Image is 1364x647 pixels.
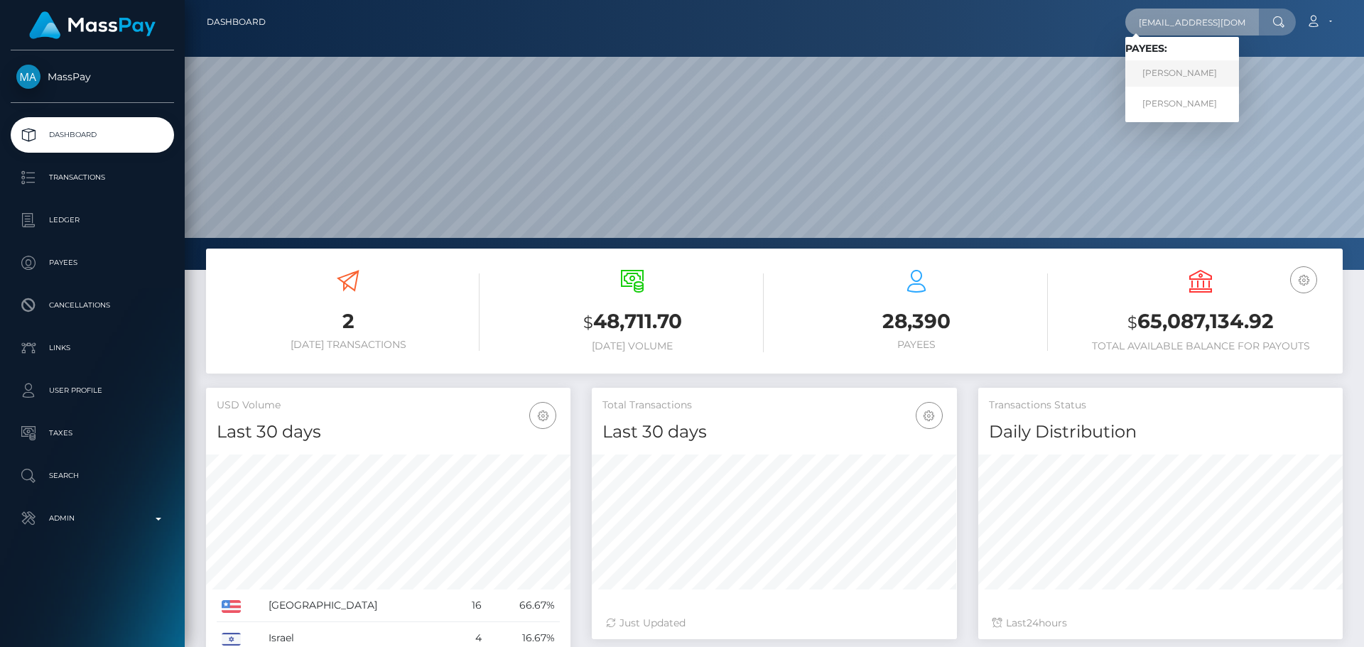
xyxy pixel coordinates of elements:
[1069,340,1332,352] h6: Total Available Balance for Payouts
[11,202,174,238] a: Ledger
[992,616,1328,631] div: Last hours
[583,312,593,332] small: $
[16,252,168,273] p: Payees
[16,423,168,444] p: Taxes
[264,589,455,622] td: [GEOGRAPHIC_DATA]
[1125,90,1239,116] a: [PERSON_NAME]
[11,70,174,83] span: MassPay
[455,589,487,622] td: 16
[11,330,174,366] a: Links
[16,210,168,231] p: Ledger
[207,7,266,37] a: Dashboard
[16,337,168,359] p: Links
[11,501,174,536] a: Admin
[606,616,942,631] div: Just Updated
[11,288,174,323] a: Cancellations
[11,415,174,451] a: Taxes
[785,308,1048,335] h3: 28,390
[11,373,174,408] a: User Profile
[989,398,1332,413] h5: Transactions Status
[487,589,560,622] td: 66.67%
[11,245,174,281] a: Payees
[1125,60,1239,87] a: [PERSON_NAME]
[11,160,174,195] a: Transactions
[222,633,241,646] img: IL.png
[602,420,946,445] h4: Last 30 days
[222,600,241,613] img: US.png
[16,295,168,316] p: Cancellations
[602,398,946,413] h5: Total Transactions
[1069,308,1332,337] h3: 65,087,134.92
[16,508,168,529] p: Admin
[217,398,560,413] h5: USD Volume
[501,340,764,352] h6: [DATE] Volume
[11,117,174,153] a: Dashboard
[1127,312,1137,332] small: $
[16,65,40,89] img: MassPay
[1125,9,1259,36] input: Search...
[501,308,764,337] h3: 48,711.70
[16,124,168,146] p: Dashboard
[16,380,168,401] p: User Profile
[217,420,560,445] h4: Last 30 days
[989,420,1332,445] h4: Daily Distribution
[785,339,1048,351] h6: Payees
[16,167,168,188] p: Transactions
[1125,43,1239,55] h6: Payees:
[16,465,168,486] p: Search
[29,11,156,39] img: MassPay Logo
[217,339,480,351] h6: [DATE] Transactions
[1027,616,1039,629] span: 24
[217,308,480,335] h3: 2
[11,458,174,494] a: Search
